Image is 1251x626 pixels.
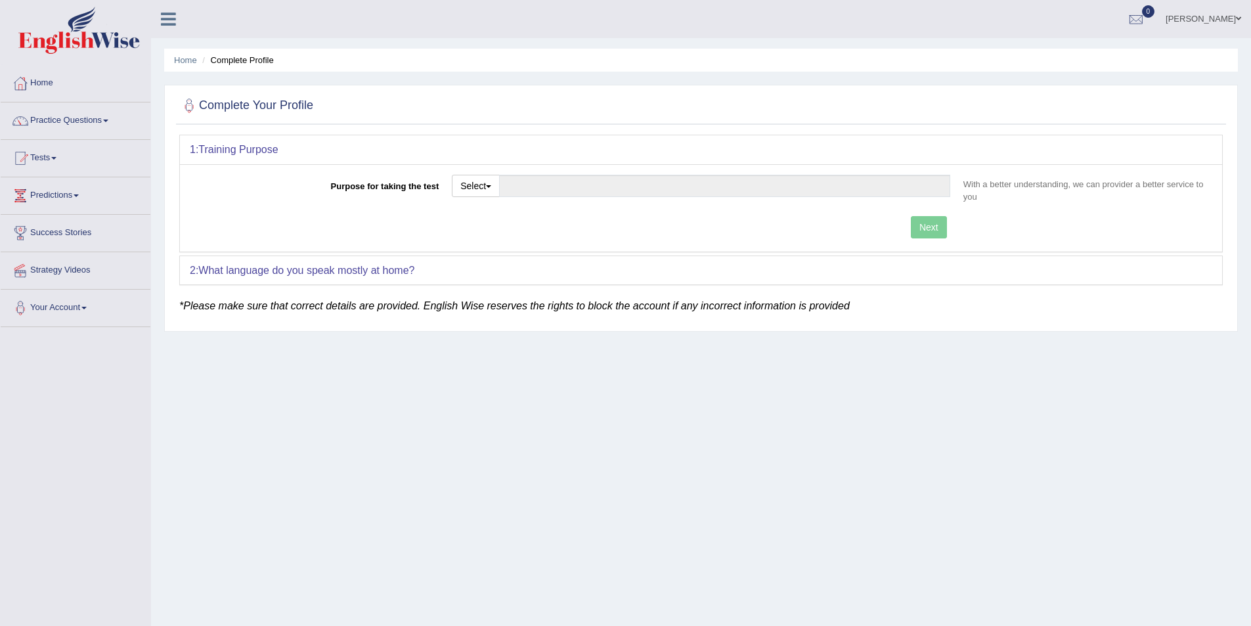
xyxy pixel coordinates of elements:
[452,175,500,197] button: Select
[1,65,150,98] a: Home
[179,300,850,311] em: *Please make sure that correct details are provided. English Wise reserves the rights to block th...
[1,290,150,323] a: Your Account
[180,135,1222,164] div: 1:
[1,140,150,173] a: Tests
[1,215,150,248] a: Success Stories
[198,265,414,276] b: What language do you speak mostly at home?
[179,96,313,116] h2: Complete Your Profile
[1,177,150,210] a: Predictions
[1,252,150,285] a: Strategy Videos
[180,256,1222,285] div: 2:
[199,54,273,66] li: Complete Profile
[198,144,278,155] b: Training Purpose
[1,102,150,135] a: Practice Questions
[190,175,445,192] label: Purpose for taking the test
[957,178,1212,203] p: With a better understanding, we can provider a better service to you
[174,55,197,65] a: Home
[1142,5,1155,18] span: 0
